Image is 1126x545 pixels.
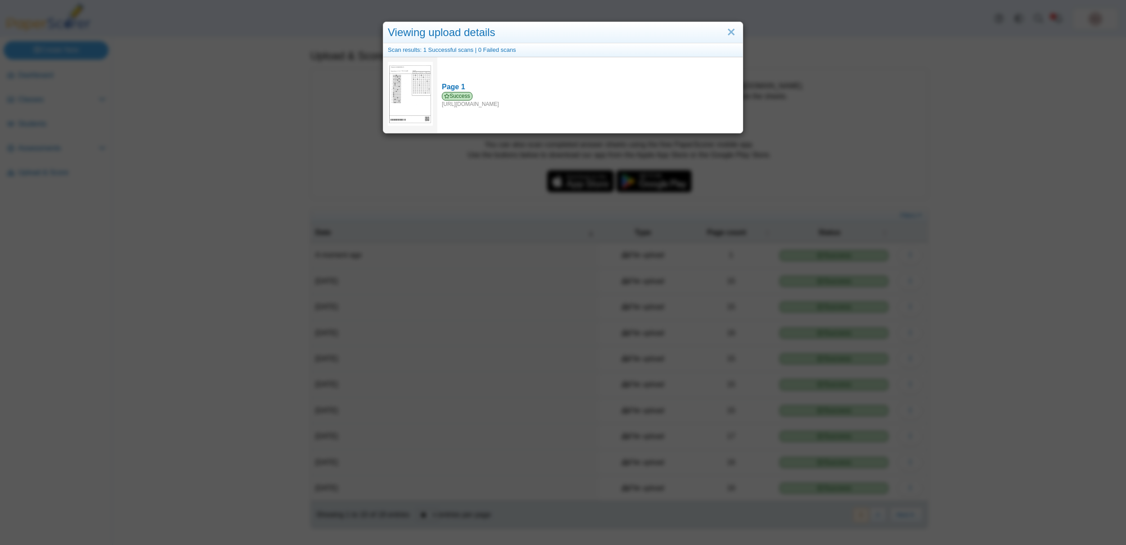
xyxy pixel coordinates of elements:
[388,62,433,125] img: 3139399_SEPTEMBER_9_2025T13_12_9_74000000.jpeg
[442,82,738,92] div: Page 1
[437,78,743,113] a: Page 1 Success [URL][DOMAIN_NAME]
[724,25,738,40] a: Close
[383,43,743,57] div: Scan results: 1 Successful scans | 0 Failed scans
[442,92,472,101] span: Success
[383,22,743,43] div: Viewing upload details
[442,92,738,108] div: [URL][DOMAIN_NAME]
